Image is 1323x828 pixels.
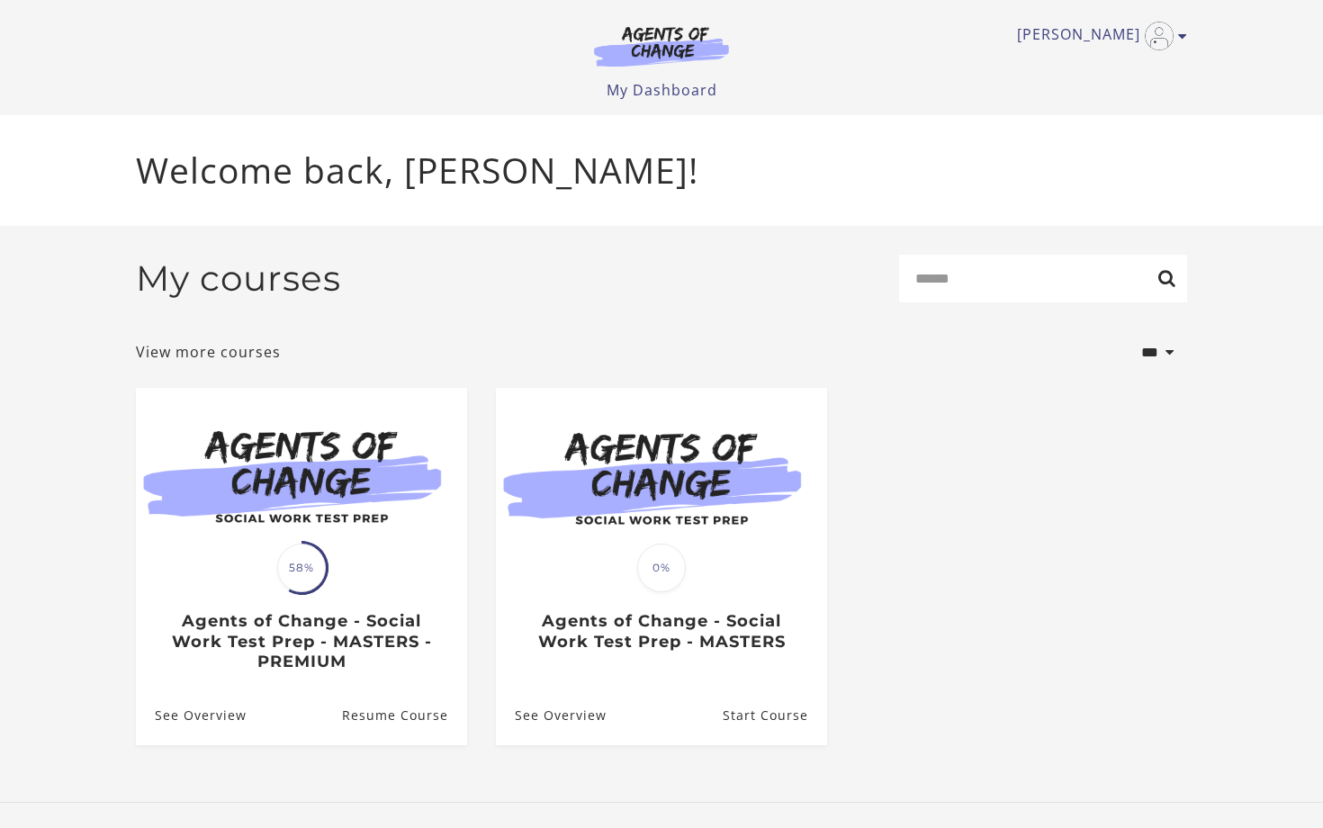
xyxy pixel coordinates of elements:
[723,686,827,744] a: Agents of Change - Social Work Test Prep - MASTERS: Resume Course
[496,686,607,744] a: Agents of Change - Social Work Test Prep - MASTERS: See Overview
[277,544,326,592] span: 58%
[637,544,686,592] span: 0%
[607,80,717,100] a: My Dashboard
[136,144,1187,197] p: Welcome back, [PERSON_NAME]!
[136,341,281,363] a: View more courses
[342,686,467,744] a: Agents of Change - Social Work Test Prep - MASTERS - PREMIUM: Resume Course
[136,686,247,744] a: Agents of Change - Social Work Test Prep - MASTERS - PREMIUM: See Overview
[515,611,807,652] h3: Agents of Change - Social Work Test Prep - MASTERS
[575,25,748,67] img: Agents of Change Logo
[1017,22,1178,50] a: Toggle menu
[155,611,447,672] h3: Agents of Change - Social Work Test Prep - MASTERS - PREMIUM
[136,257,341,300] h2: My courses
